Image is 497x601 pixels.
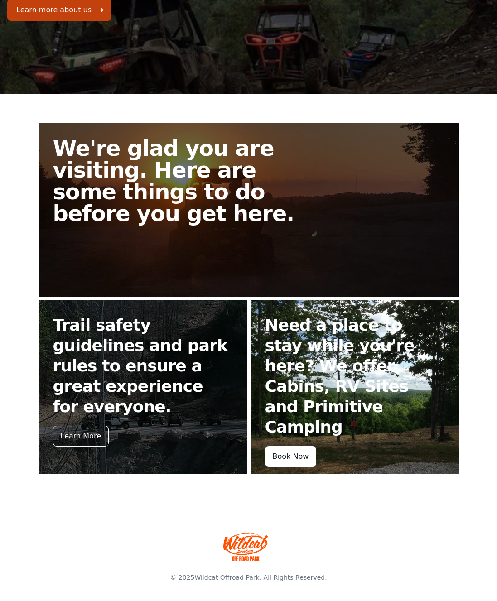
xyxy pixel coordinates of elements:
[194,574,259,581] a: Wildcat Offroad Park
[251,300,459,474] a: Need a place to stay while you're here? We offer Cabins, RV Sites and Primitive Camping Book Now
[53,315,232,417] h2: Trail safety guidelines and park rules to ensure a great experience for everyone.
[53,137,314,224] h2: We're glad you are visiting. Here are some things to do before you get here.
[223,532,269,561] img: Wildcat Offroad park
[53,426,109,447] div: Learn More
[265,315,444,437] h2: Need a place to stay while you're here? We offer Cabins, RV Sites and Primitive Camping
[39,123,459,297] a: We're glad you are visiting. Here are some things to do before you get here.
[265,446,317,467] div: Book Now
[39,300,247,474] a: Trail safety guidelines and park rules to ensure a great experience for everyone. Learn More
[170,574,327,581] span: © 2025 . All Rights Reserved.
